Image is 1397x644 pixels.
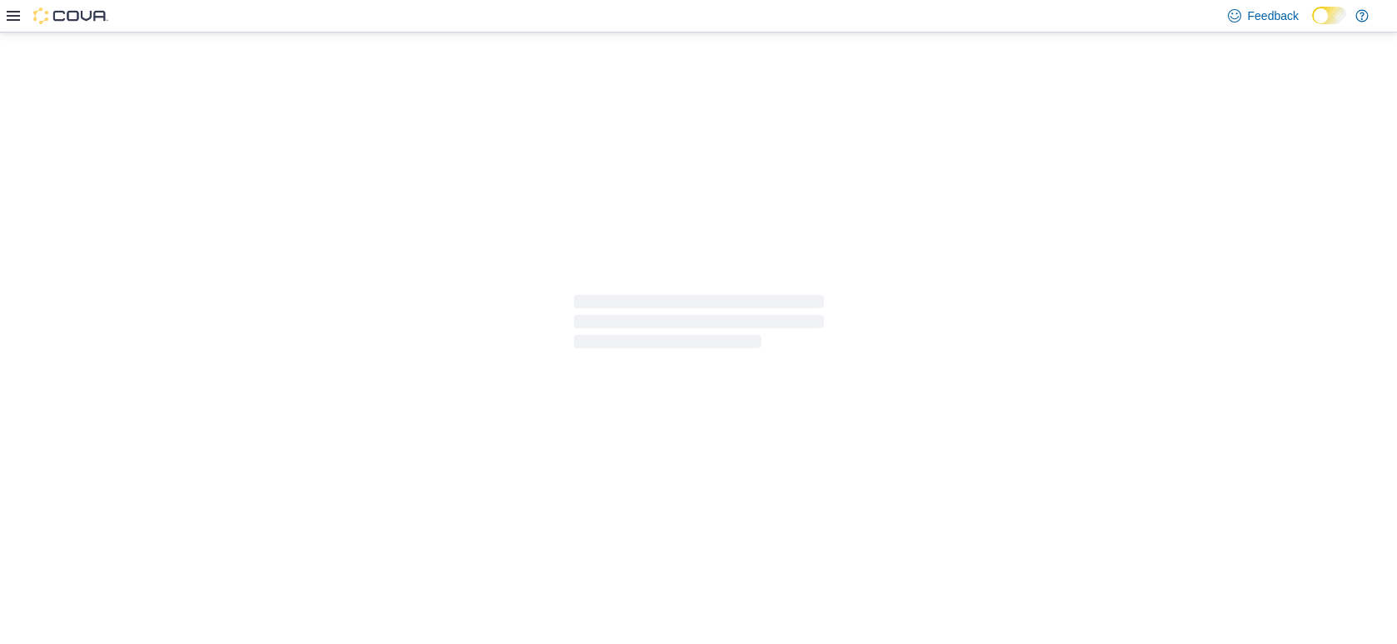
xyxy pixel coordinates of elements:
span: Dark Mode [1312,24,1313,25]
span: Feedback [1248,7,1299,24]
input: Dark Mode [1312,7,1347,24]
img: Cova [33,7,108,24]
span: Loading [574,298,824,352]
